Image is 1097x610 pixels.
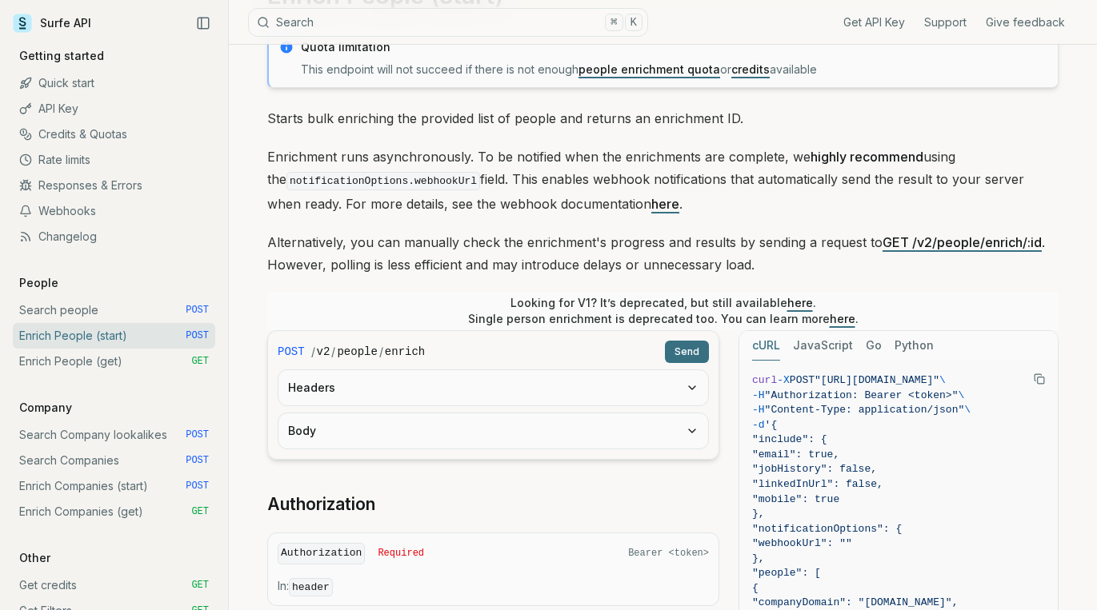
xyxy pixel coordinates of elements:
span: Bearer <token> [628,547,709,560]
span: POST [790,374,815,386]
a: Search Company lookalikes POST [13,422,215,448]
p: People [13,275,65,291]
span: POST [278,344,305,360]
p: This endpoint will not succeed if there is not enough or available [301,62,1048,78]
button: JavaScript [793,331,853,361]
span: '{ [765,419,778,431]
span: "companyDomain": "[DOMAIN_NAME]", [752,596,958,608]
a: Authorization [267,493,375,516]
a: API Key [13,96,215,122]
span: / [311,344,315,360]
button: cURL [752,331,780,361]
a: people enrichment quota [579,62,720,76]
a: Credits & Quotas [13,122,215,147]
button: Go [866,331,882,361]
span: }, [752,508,765,520]
p: Getting started [13,48,110,64]
a: Webhooks [13,198,215,224]
code: header [289,578,333,596]
span: curl [752,374,777,386]
span: POST [186,329,209,342]
a: credits [731,62,770,76]
p: Alternatively, you can manually check the enrichment's progress and results by sending a request ... [267,231,1059,276]
a: here [830,312,855,325]
p: Looking for V1? It’s deprecated, but still available . Single person enrichment is deprecated too... [468,295,859,327]
a: Search people POST [13,297,215,323]
button: Search⌘K [248,8,648,37]
span: "email": true, [752,449,839,460]
strong: highly recommend [811,149,923,165]
a: Enrich People (start) POST [13,323,215,349]
span: GET [191,579,209,592]
span: Required [378,547,424,560]
a: Enrich Companies (start) POST [13,473,215,499]
a: here [787,296,813,309]
p: In: [278,578,709,596]
p: Other [13,550,57,566]
kbd: ⌘ [605,14,623,31]
a: Search Companies POST [13,448,215,473]
button: Collapse Sidebar [191,11,215,35]
a: Quick start [13,70,215,96]
a: Get API Key [843,14,905,30]
span: POST [186,429,209,441]
span: { [752,582,759,594]
code: people [337,344,377,360]
span: \ [939,374,946,386]
a: Changelog [13,224,215,249]
span: GET [191,505,209,518]
p: Starts bulk enriching the provided list of people and returns an enrichment ID. [267,107,1059,130]
span: -d [752,419,765,431]
span: "linkedInUrl": false, [752,478,883,490]
a: Enrich Companies (get) GET [13,499,215,524]
span: "people": [ [752,567,821,579]
span: "mobile": true [752,493,839,505]
span: "include": { [752,433,827,445]
span: POST [186,304,209,317]
button: Send [665,341,709,363]
a: Enrich People (get) GET [13,349,215,374]
button: Headers [278,370,708,405]
code: v2 [317,344,330,360]
kbd: K [625,14,643,31]
span: "jobHistory": false, [752,463,877,475]
span: GET [191,355,209,368]
p: Quota limitation [301,39,1048,55]
span: POST [186,480,209,492]
a: Responses & Errors [13,173,215,198]
code: notificationOptions.webhookUrl [286,172,480,190]
button: Body [278,413,708,449]
code: Authorization [278,543,365,564]
a: here [651,196,679,212]
a: Give feedback [986,14,1065,30]
a: Support [924,14,967,30]
button: Copy Text [1027,367,1051,391]
p: Company [13,400,78,416]
span: -X [777,374,790,386]
span: -H [752,389,765,401]
span: "[URL][DOMAIN_NAME]" [815,374,939,386]
span: "notificationOptions": { [752,523,902,535]
button: Python [895,331,934,361]
span: "Authorization: Bearer <token>" [765,389,959,401]
span: / [379,344,383,360]
span: \ [958,389,964,401]
p: Enrichment runs asynchronously. To be notified when the enrichments are complete, we using the fi... [267,146,1059,215]
a: Rate limits [13,147,215,173]
span: / [331,344,335,360]
code: enrich [385,344,425,360]
span: }, [752,552,765,564]
span: "webhookUrl": "" [752,537,852,549]
a: Surfe API [13,11,91,35]
span: POST [186,454,209,467]
span: \ [964,404,971,416]
span: "Content-Type: application/json" [765,404,965,416]
a: GET /v2/people/enrich/:id [883,234,1042,250]
a: Get credits GET [13,572,215,598]
span: -H [752,404,765,416]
